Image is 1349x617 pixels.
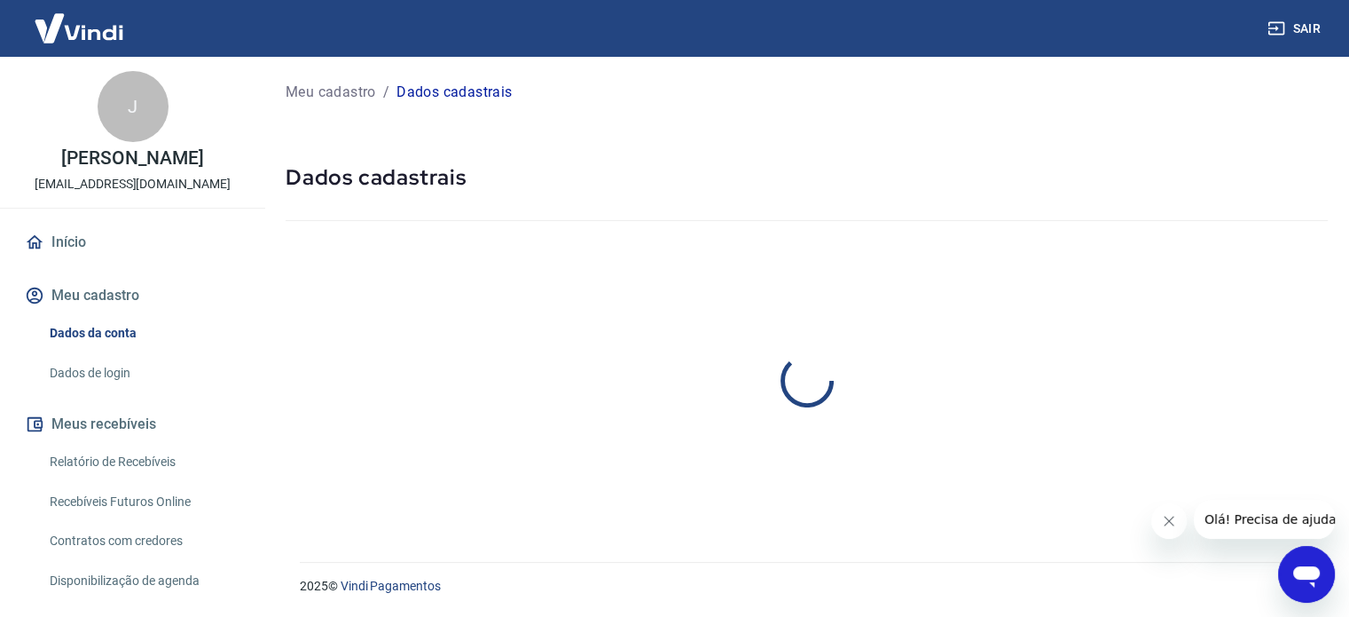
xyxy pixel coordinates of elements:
[1151,503,1187,539] iframe: Fechar mensagem
[1264,12,1328,45] button: Sair
[1194,500,1335,539] iframe: Mensagem da empresa
[43,523,244,559] a: Contratos com credores
[43,444,244,480] a: Relatório de Recebíveis
[61,149,203,168] p: [PERSON_NAME]
[43,563,244,599] a: Disponibilização de agenda
[341,579,441,593] a: Vindi Pagamentos
[21,405,244,444] button: Meus recebíveis
[286,163,1328,192] h5: Dados cadastrais
[43,315,244,352] a: Dados da conta
[1278,546,1335,603] iframe: Botão para abrir a janela de mensagens
[21,223,244,262] a: Início
[286,82,376,103] a: Meu cadastro
[396,82,512,103] p: Dados cadastrais
[383,82,389,103] p: /
[11,12,149,27] span: Olá! Precisa de ajuda?
[98,71,169,142] div: J
[21,276,244,315] button: Meu cadastro
[300,577,1306,596] p: 2025 ©
[35,175,231,194] p: [EMAIL_ADDRESS][DOMAIN_NAME]
[43,355,244,392] a: Dados de login
[43,484,244,520] a: Recebíveis Futuros Online
[21,1,137,55] img: Vindi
